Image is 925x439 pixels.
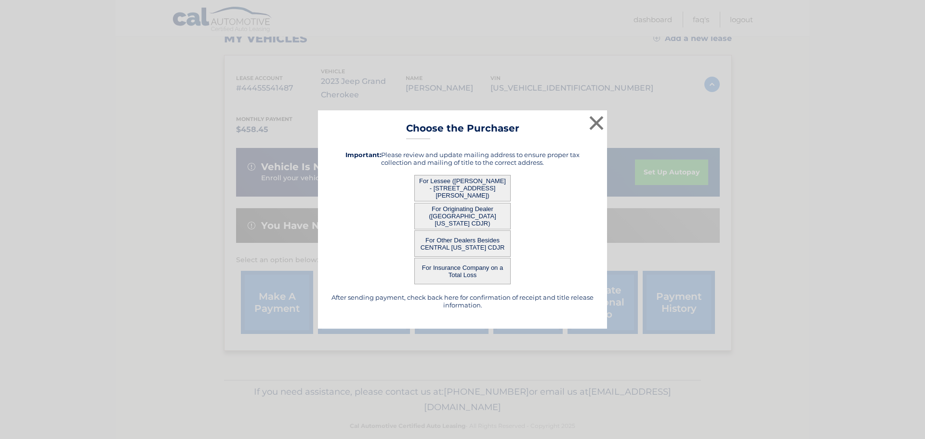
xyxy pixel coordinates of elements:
[414,203,511,229] button: For Originating Dealer ([GEOGRAPHIC_DATA][US_STATE] CDJR)
[330,151,595,166] h5: Please review and update mailing address to ensure proper tax collection and mailing of title to ...
[345,151,381,159] strong: Important:
[330,293,595,309] h5: After sending payment, check back here for confirmation of receipt and title release information.
[406,122,519,139] h3: Choose the Purchaser
[587,113,606,133] button: ×
[414,258,511,284] button: For Insurance Company on a Total Loss
[414,230,511,257] button: For Other Dealers Besides CENTRAL [US_STATE] CDJR
[414,175,511,201] button: For Lessee ([PERSON_NAME] - [STREET_ADDRESS][PERSON_NAME])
